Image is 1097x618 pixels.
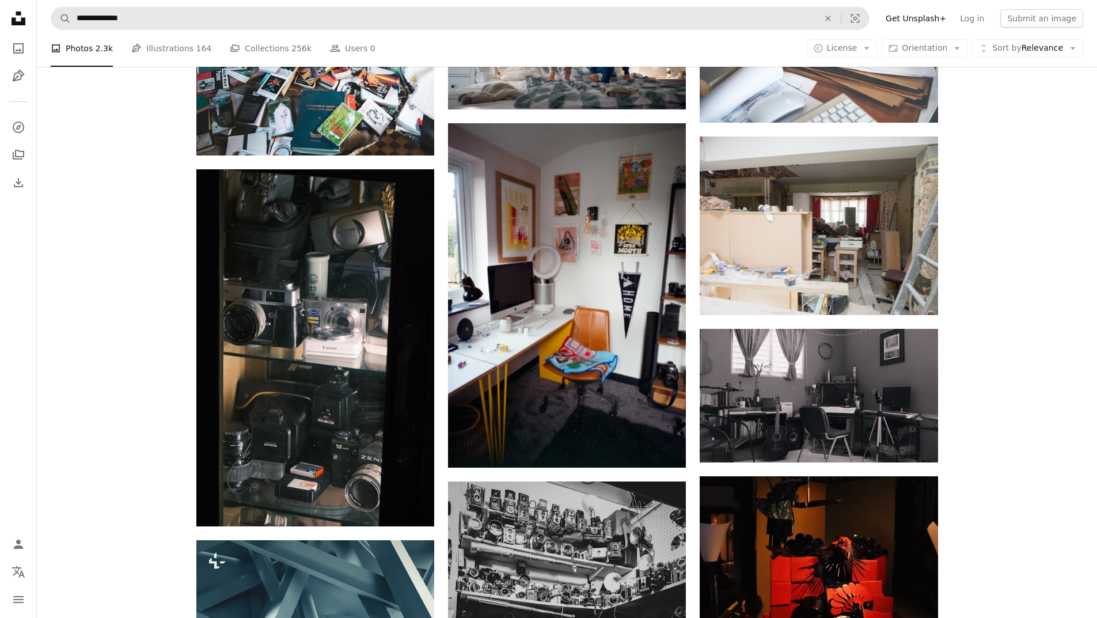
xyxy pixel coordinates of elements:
[807,39,878,58] button: License
[230,30,312,67] a: Collections 256k
[700,220,937,230] a: a room that has a ladder in it
[7,116,30,139] a: Explore
[7,7,30,32] a: Home — Unsplash
[879,9,953,28] a: Get Unsplash+
[370,42,375,55] span: 0
[700,550,937,560] a: a person standing on top of a red box
[196,42,212,55] span: 164
[827,43,857,52] span: License
[448,123,686,468] img: a room with a desk and a chair in it
[7,588,30,611] button: Menu
[131,30,211,67] a: Illustrations 164
[902,43,947,52] span: Orientation
[196,169,434,526] img: a bunch of cameras are sitting on a shelf
[7,65,30,88] a: Illustrations
[972,39,1083,58] button: Sort byRelevance
[7,37,30,60] a: Photos
[7,560,30,583] button: Language
[51,7,71,29] button: Search Unsplash
[291,42,312,55] span: 256k
[700,137,937,315] img: a room that has a ladder in it
[51,7,870,30] form: Find visuals sitewide
[448,290,686,300] a: a room with a desk and a chair in it
[7,143,30,166] a: Collections
[700,390,937,400] a: a black and white photo of a desk with a guitar
[700,329,937,462] img: a black and white photo of a desk with a guitar
[700,62,937,73] a: Business Busy Workplace Desk Objects Concept
[1000,9,1083,28] button: Submit an image
[815,7,841,29] button: Clear
[953,9,991,28] a: Log in
[700,13,937,123] img: Business Busy Workplace Desk Objects Concept
[7,171,30,194] a: Download History
[992,43,1063,54] span: Relevance
[196,342,434,352] a: a bunch of cameras are sitting on a shelf
[841,7,869,29] button: Visual search
[992,43,1021,52] span: Sort by
[330,30,375,67] a: Users 0
[7,533,30,556] a: Log in / Sign up
[882,39,967,58] button: Orientation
